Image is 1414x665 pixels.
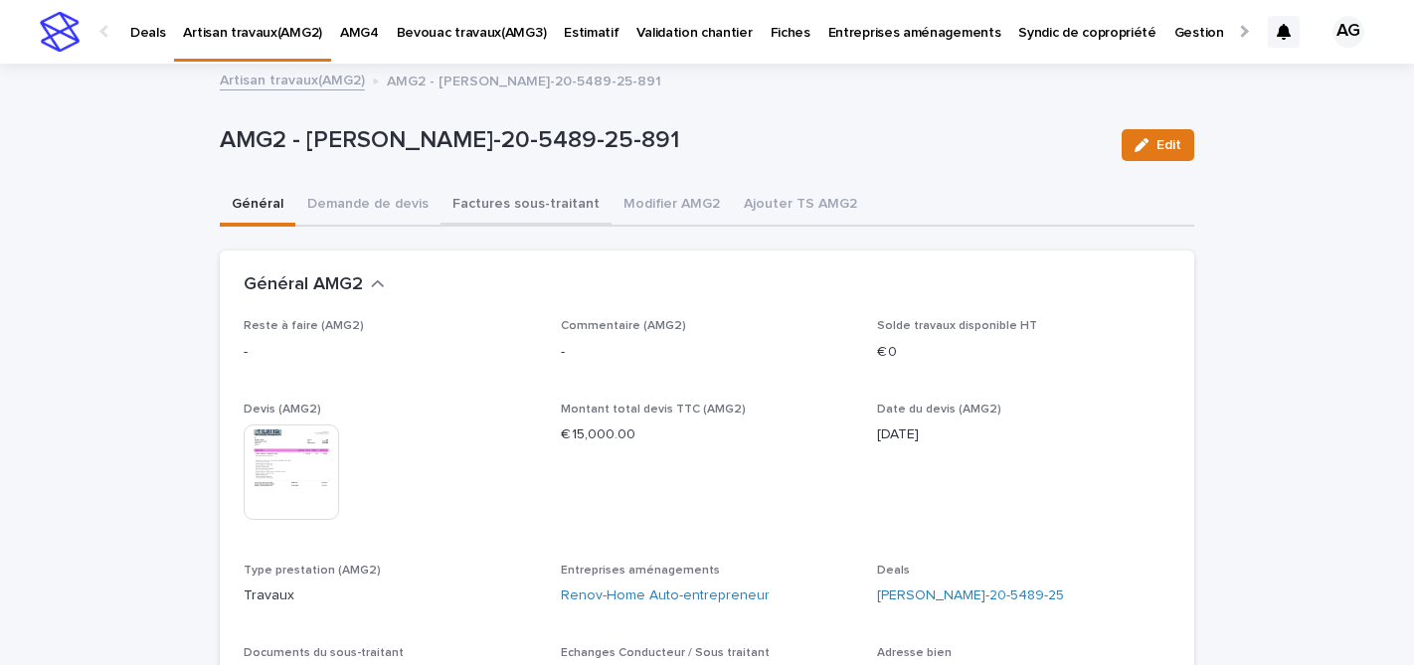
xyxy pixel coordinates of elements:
span: Montant total devis TTC (AMG2) [561,404,746,416]
div: AG [1332,16,1364,48]
p: AMG2 - [PERSON_NAME]-20-5489-25-891 [387,69,661,90]
img: stacker-logo-s-only.png [40,12,80,52]
span: Date du devis (AMG2) [877,404,1001,416]
span: Echanges Conducteur / Sous traitant [561,647,770,659]
button: Demande de devis [295,185,441,227]
p: € 0 [877,342,1170,363]
button: Factures sous-traitant [441,185,612,227]
span: Adresse bien [877,647,952,659]
span: Deals [877,565,910,577]
p: - [244,342,537,363]
a: Renov-Home Auto-entrepreneur [561,585,770,606]
span: Commentaire (AMG2) [561,320,686,332]
p: Travaux [244,585,537,606]
a: [PERSON_NAME]-20-5489-25 [877,585,1064,606]
p: [DATE] [877,424,1170,445]
span: Solde travaux disponible HT [877,320,1037,332]
span: Documents du sous-traitant [244,647,404,659]
span: Edit [1156,138,1181,152]
span: Type prestation (AMG2) [244,565,381,577]
button: Ajouter TS AMG2 [732,185,869,227]
button: Edit [1122,129,1194,161]
button: Modifier AMG2 [612,185,732,227]
button: Général [220,185,295,227]
p: AMG2 - [PERSON_NAME]-20-5489-25-891 [220,126,1106,155]
span: Reste à faire (AMG2) [244,320,364,332]
span: Entreprises aménagements [561,565,720,577]
p: - [561,342,854,363]
button: Général AMG2 [244,274,385,296]
span: Devis (AMG2) [244,404,321,416]
h2: Général AMG2 [244,274,363,296]
p: € 15,000.00 [561,424,854,445]
a: Artisan travaux(AMG2) [220,68,365,90]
